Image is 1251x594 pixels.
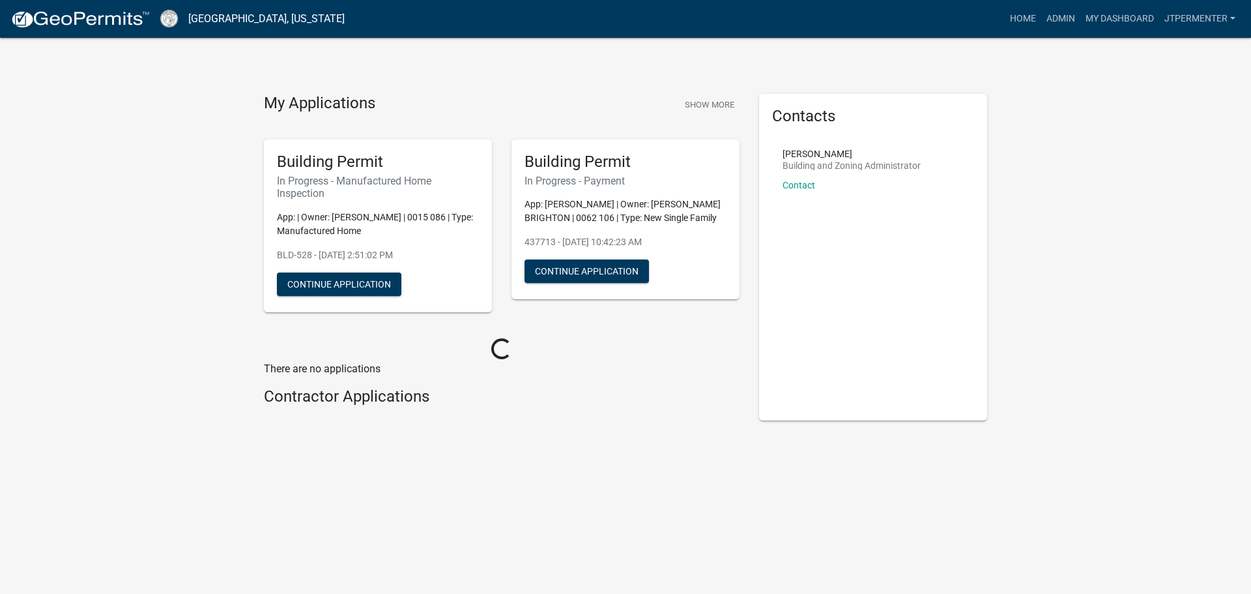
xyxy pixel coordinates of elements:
h5: Contacts [772,107,974,126]
p: App: | Owner: [PERSON_NAME] | 0015 086 | Type: Manufactured Home [277,211,479,238]
a: My Dashboard [1080,7,1159,31]
a: Admin [1041,7,1080,31]
p: App: [PERSON_NAME] | Owner: [PERSON_NAME] BRIGHTON | 0062 106 | Type: New Single Family [525,198,726,225]
h5: Building Permit [525,153,726,171]
a: Contact [783,180,815,190]
button: Show More [680,94,740,115]
h4: Contractor Applications [264,387,740,406]
a: [GEOGRAPHIC_DATA], [US_STATE] [188,8,345,30]
img: Cook County, Georgia [160,10,178,27]
p: [PERSON_NAME] [783,149,921,158]
a: Home [1005,7,1041,31]
h6: In Progress - Payment [525,175,726,187]
h6: In Progress - Manufactured Home Inspection [277,175,479,200]
h4: My Applications [264,94,375,113]
button: Continue Application [277,273,401,296]
button: Continue Application [525,260,649,283]
wm-workflow-list-section: Contractor Applications [264,387,740,411]
h5: Building Permit [277,153,479,171]
p: 437713 - [DATE] 10:42:23 AM [525,235,726,249]
p: There are no applications [264,361,740,377]
a: jtpermenter [1159,7,1241,31]
p: BLD-528 - [DATE] 2:51:02 PM [277,248,479,262]
p: Building and Zoning Administrator [783,161,921,170]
